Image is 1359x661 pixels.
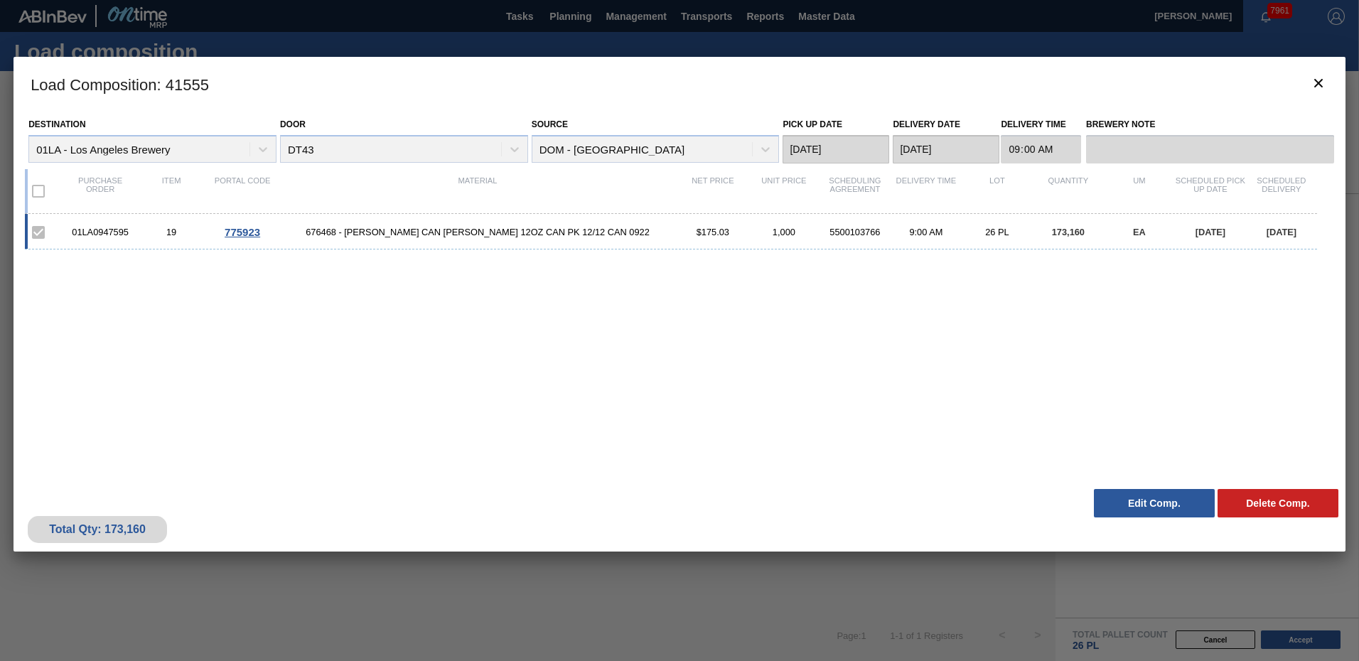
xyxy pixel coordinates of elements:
span: [DATE] [1196,227,1225,237]
label: Delivery Date [893,119,960,129]
div: Unit Price [748,176,820,206]
div: Total Qty: 173,160 [38,523,156,536]
div: Material [278,176,677,206]
div: Scheduled Pick up Date [1175,176,1246,206]
div: Portal code [207,176,278,206]
label: Delivery Time [1001,114,1081,135]
button: Edit Comp. [1094,489,1215,517]
div: 1,000 [748,227,820,237]
div: Scheduling Agreement [820,176,891,206]
input: mm/dd/yyyy [783,135,889,163]
input: mm/dd/yyyy [893,135,999,163]
span: 173,160 [1052,227,1085,237]
label: Brewery Note [1086,114,1334,135]
div: Item [136,176,207,206]
label: Destination [28,119,85,129]
div: Scheduled Delivery [1246,176,1317,206]
label: Source [532,119,568,129]
div: Quantity [1033,176,1104,206]
div: Lot [962,176,1033,206]
h3: Load Composition : 41555 [14,57,1345,111]
span: [DATE] [1267,227,1296,237]
div: 01LA0947595 [65,227,136,237]
span: EA [1133,227,1146,237]
span: 676468 - CARR CAN BUD 12OZ CAN PK 12/12 CAN 0922 [278,227,677,237]
label: Pick up Date [783,119,842,129]
div: 9:00 AM [891,227,962,237]
div: Delivery Time [891,176,962,206]
div: 26 PL [962,227,1033,237]
div: Purchase order [65,176,136,206]
div: UM [1104,176,1175,206]
div: 5500103766 [820,227,891,237]
div: 19 [136,227,207,237]
div: $175.03 [677,227,748,237]
label: Door [280,119,306,129]
button: Delete Comp. [1218,489,1338,517]
div: Net Price [677,176,748,206]
div: Go to Order [207,226,278,238]
span: 775923 [225,226,260,238]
